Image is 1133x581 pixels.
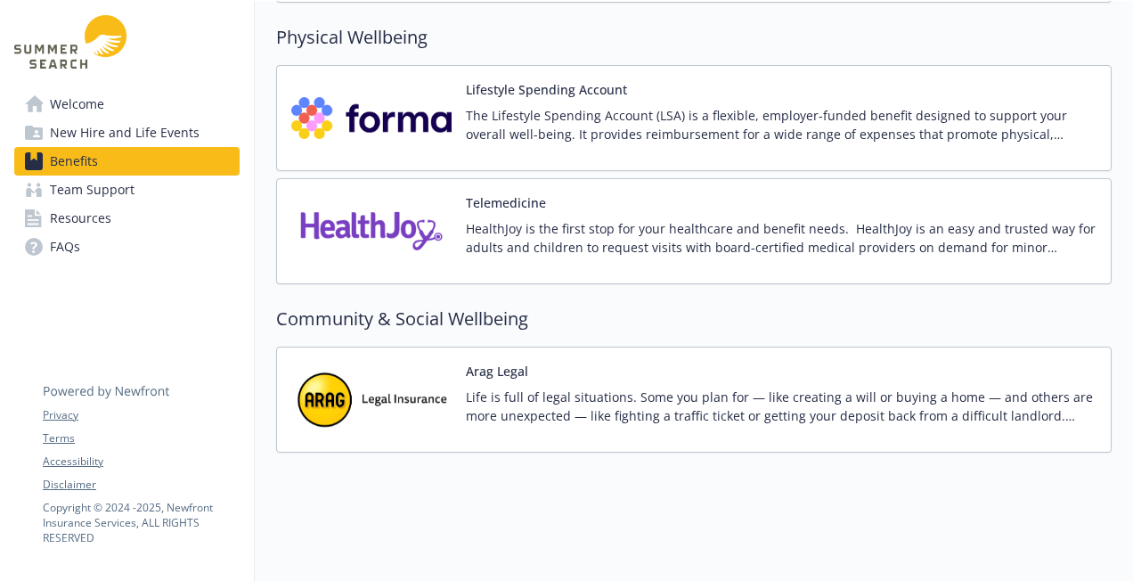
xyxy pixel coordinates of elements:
a: Benefits [14,147,240,176]
p: The Lifestyle Spending Account (LSA) is a flexible, employer-funded benefit designed to support y... [466,106,1096,143]
span: Resources [50,204,111,233]
h2: Community & Social Wellbeing [276,306,1112,332]
span: New Hire and Life Events [50,119,200,147]
button: Lifestyle Spending Account [466,80,627,99]
img: ARAG Insurance Company carrier logo [291,362,452,438]
p: Life is full of legal situations. Some you plan for — like creating a will or buying a home — and... [466,388,1096,425]
h2: Physical Wellbeing [276,24,1112,51]
p: HealthJoy is the first stop for your healthcare and benefit needs. HealthJoy is an easy and trust... [466,219,1096,257]
img: Forma, Inc. carrier logo [291,80,452,156]
a: Disclaimer [43,477,239,493]
span: Welcome [50,90,104,119]
a: Team Support [14,176,240,204]
span: FAQs [50,233,80,261]
a: Resources [14,204,240,233]
span: Benefits [50,147,98,176]
button: Telemedicine [466,193,546,212]
a: FAQs [14,233,240,261]
a: Terms [43,430,239,446]
span: Team Support [50,176,134,204]
a: Welcome [14,90,240,119]
a: Accessibility [43,454,239,470]
a: New Hire and Life Events [14,119,240,147]
a: Privacy [43,407,239,423]
img: HealthJoy, LLC carrier logo [291,193,452,269]
button: Arag Legal [466,362,528,381]
p: Copyright © 2024 - 2025 , Newfront Insurance Services, ALL RIGHTS RESERVED [43,500,239,545]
